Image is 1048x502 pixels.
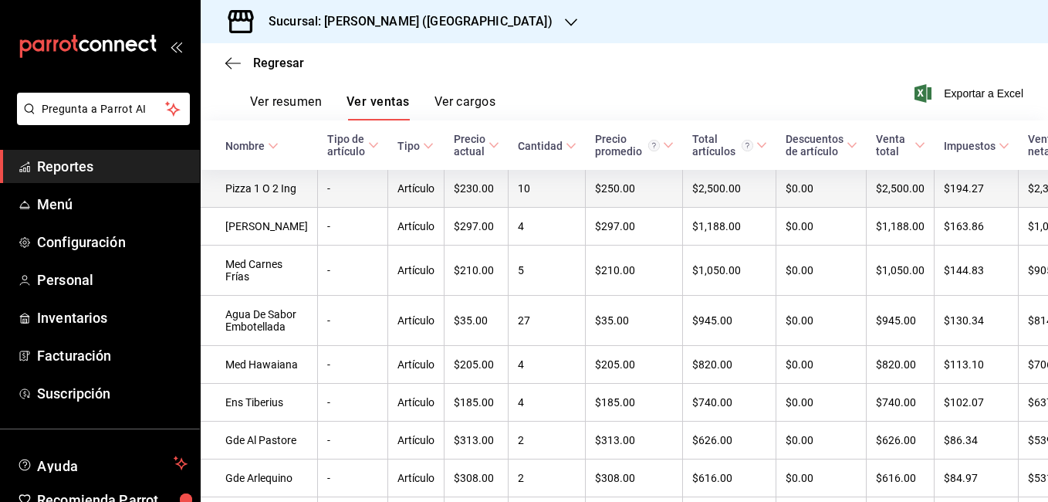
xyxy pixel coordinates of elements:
td: - [318,296,388,346]
td: $205.00 [586,346,683,384]
td: Artículo [388,346,445,384]
td: - [318,460,388,497]
td: Artículo [388,246,445,296]
td: Pizza 1 O 2 Ing [201,170,318,208]
td: 27 [509,296,586,346]
td: 5 [509,246,586,296]
span: Precio promedio [595,133,674,158]
td: $2,500.00 [683,170,776,208]
td: Artículo [388,170,445,208]
div: Precio actual [454,133,485,158]
span: Pregunta a Parrot AI [42,101,166,117]
td: 10 [509,170,586,208]
td: $0.00 [776,170,867,208]
button: Exportar a Excel [918,84,1023,103]
div: Nombre [225,140,265,152]
td: Med Carnes Frías [201,246,318,296]
svg: El total artículos considera cambios de precios en los artículos así como costos adicionales por ... [742,140,753,151]
td: $297.00 [586,208,683,246]
td: Ens Tiberius [201,384,318,422]
span: Menú [37,194,188,215]
td: $163.86 [935,208,1019,246]
span: Total artículos [692,133,767,158]
td: $616.00 [867,460,935,497]
td: $102.07 [935,384,1019,422]
td: - [318,346,388,384]
span: Cantidad [518,140,576,152]
td: [PERSON_NAME] [201,208,318,246]
td: 2 [509,422,586,460]
td: $945.00 [867,296,935,346]
div: Tipo [397,140,420,152]
span: Facturación [37,345,188,366]
td: $0.00 [776,460,867,497]
td: $626.00 [867,422,935,460]
span: Ayuda [37,454,167,473]
td: $820.00 [867,346,935,384]
span: Impuestos [944,140,1009,152]
h3: Sucursal: [PERSON_NAME] ([GEOGRAPHIC_DATA]) [256,12,553,31]
td: $185.00 [586,384,683,422]
div: Tipo de artículo [327,133,365,158]
td: 4 [509,208,586,246]
td: $297.00 [445,208,509,246]
td: Agua De Sabor Embotellada [201,296,318,346]
div: Descuentos de artículo [786,133,843,158]
td: $185.00 [445,384,509,422]
td: $616.00 [683,460,776,497]
span: Tipo [397,140,434,152]
td: $308.00 [445,460,509,497]
td: Med Hawaiana [201,346,318,384]
button: Regresar [225,56,304,70]
td: - [318,170,388,208]
button: Ver cargos [434,94,496,120]
td: Artículo [388,208,445,246]
td: $84.97 [935,460,1019,497]
div: Total artículos [692,133,753,158]
td: $0.00 [776,384,867,422]
button: Ver resumen [250,94,322,120]
a: Pregunta a Parrot AI [11,112,190,128]
td: $210.00 [445,246,509,296]
span: Tipo de artículo [327,133,379,158]
td: $626.00 [683,422,776,460]
td: $2,500.00 [867,170,935,208]
span: Regresar [253,56,304,70]
button: Ver ventas [347,94,410,120]
td: Artículo [388,384,445,422]
span: Precio actual [454,133,499,158]
td: Artículo [388,296,445,346]
td: $35.00 [586,296,683,346]
button: open_drawer_menu [170,40,182,53]
div: Precio promedio [595,133,660,158]
td: Gde Arlequino [201,460,318,497]
td: 4 [509,346,586,384]
td: $230.00 [445,170,509,208]
td: $1,188.00 [867,208,935,246]
td: $130.34 [935,296,1019,346]
td: - [318,246,388,296]
td: - [318,384,388,422]
span: Reportes [37,156,188,177]
span: Personal [37,270,188,290]
td: $205.00 [445,346,509,384]
td: $0.00 [776,422,867,460]
span: Venta total [876,133,925,158]
div: Impuestos [944,140,996,152]
td: $0.00 [776,246,867,296]
svg: Precio promedio = Total artículos / cantidad [648,140,660,151]
span: Suscripción [37,383,188,404]
td: $144.83 [935,246,1019,296]
button: Pregunta a Parrot AI [17,93,190,125]
td: Artículo [388,460,445,497]
td: $820.00 [683,346,776,384]
td: - [318,208,388,246]
td: $308.00 [586,460,683,497]
td: $740.00 [867,384,935,422]
td: - [318,422,388,460]
td: $0.00 [776,208,867,246]
td: $250.00 [586,170,683,208]
div: Cantidad [518,140,563,152]
td: $1,050.00 [867,246,935,296]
